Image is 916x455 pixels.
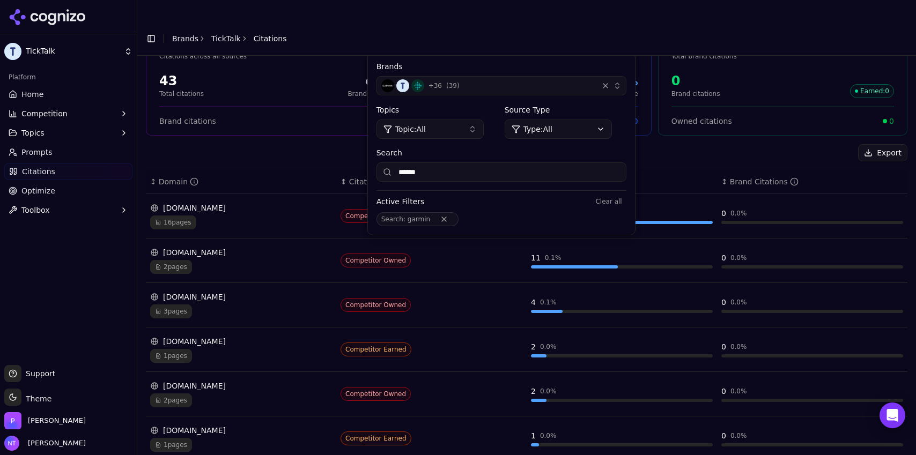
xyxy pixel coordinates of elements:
span: Competitor Earned [341,342,411,356]
span: TickTalk [26,47,120,56]
div: ↕Domain [150,176,332,187]
p: Brand rate [348,89,382,98]
span: 3 pages [150,304,192,318]
span: Citations [22,166,55,177]
img: Ticktalk [396,79,409,92]
div: 0.0 % [730,387,747,396]
th: citationTypes [336,170,527,194]
a: Brands [172,34,198,43]
span: 0 [633,116,638,126]
div: [DOMAIN_NAME] [150,425,332,436]
span: Topic: All [395,124,426,135]
img: Nate Tower [4,436,19,451]
a: Home [4,86,132,103]
span: Competition [21,108,68,119]
label: Search [376,147,626,158]
button: Toolbox [4,202,132,219]
div: 11 [531,252,541,263]
span: Active Filters [376,196,425,207]
p: Total citations [159,89,204,98]
button: Type:All [505,120,612,139]
div: Platform [4,69,132,86]
div: 1 [531,430,536,441]
button: Open organization switcher [4,412,86,429]
p: Citations across all sources [159,52,373,61]
img: Fitbit [411,79,424,92]
div: 0.1 % [540,298,557,307]
a: TickTalk [211,33,241,44]
div: 0% [348,74,382,89]
span: 16 pages [150,215,196,229]
button: Clear all [591,195,626,208]
div: Citation Type [349,176,409,187]
div: 0 [721,297,726,308]
div: 0.0 % [540,387,557,396]
span: Support [21,368,55,379]
div: [DOMAIN_NAME] [150,336,332,347]
div: ↕Brand Citations [721,176,903,187]
label: Source Type [505,105,626,115]
a: Prompts [4,144,132,161]
div: 0 [721,252,726,263]
span: Competitor Earned [341,431,411,445]
div: 0.0 % [730,431,747,440]
label: Brands [376,61,626,72]
div: 4 [531,297,536,308]
span: Optimize [21,185,55,196]
span: Competitor Owned [341,387,411,401]
a: Citations [4,163,132,180]
span: Home [21,89,43,100]
div: 0 [721,208,726,219]
span: Type: All [523,124,552,135]
button: Topics [4,124,132,141]
th: brandCitationCount [717,170,907,194]
button: Open user button [4,436,86,451]
div: [DOMAIN_NAME] [150,247,332,258]
div: 43 [159,72,204,89]
button: Competition [4,105,132,122]
div: [DOMAIN_NAME] [150,292,332,302]
span: ( 39 ) [446,81,460,90]
div: Open Intercom Messenger [880,402,905,428]
span: + 36 [429,81,442,90]
img: Garmin [381,79,394,92]
span: [PERSON_NAME] [24,438,86,448]
div: 0.0 % [540,342,557,351]
p: Brand citations [671,89,720,98]
div: [DOMAIN_NAME] [150,203,332,213]
a: Optimize [4,182,132,199]
span: Theme [21,394,51,403]
span: Citations [254,33,287,44]
span: 2 pages [150,393,192,407]
span: Search : [381,215,405,223]
button: Export [858,144,907,161]
div: [DOMAIN_NAME] [150,381,332,391]
div: 0 [721,430,726,441]
th: domain [146,170,336,194]
span: 2 pages [150,260,192,274]
span: Competitor Owned [341,209,411,223]
span: Prompts [21,147,53,158]
span: Earned : 0 [850,84,894,98]
div: 0 [721,386,726,397]
p: Total brand citations [671,52,885,61]
div: 0.0 % [540,431,557,440]
div: 0 [671,72,720,89]
div: Domain [159,176,198,187]
span: 0 [889,116,894,126]
span: Toolbox [21,205,50,215]
div: 2 [531,341,536,352]
span: Competitor Owned [341,253,411,267]
div: 0.0 % [730,253,747,262]
div: ↕Citation Type [341,176,522,187]
div: 0 [721,341,726,352]
img: TickTalk [4,43,21,60]
div: 0.1 % [545,253,562,262]
span: Competitor Owned [341,298,411,312]
span: 1 pages [150,438,192,452]
div: 2 [531,386,536,397]
div: 0.0 % [730,298,747,307]
nav: breadcrumb [172,33,287,44]
span: 1 pages [150,349,192,363]
img: Perrill [4,412,21,429]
